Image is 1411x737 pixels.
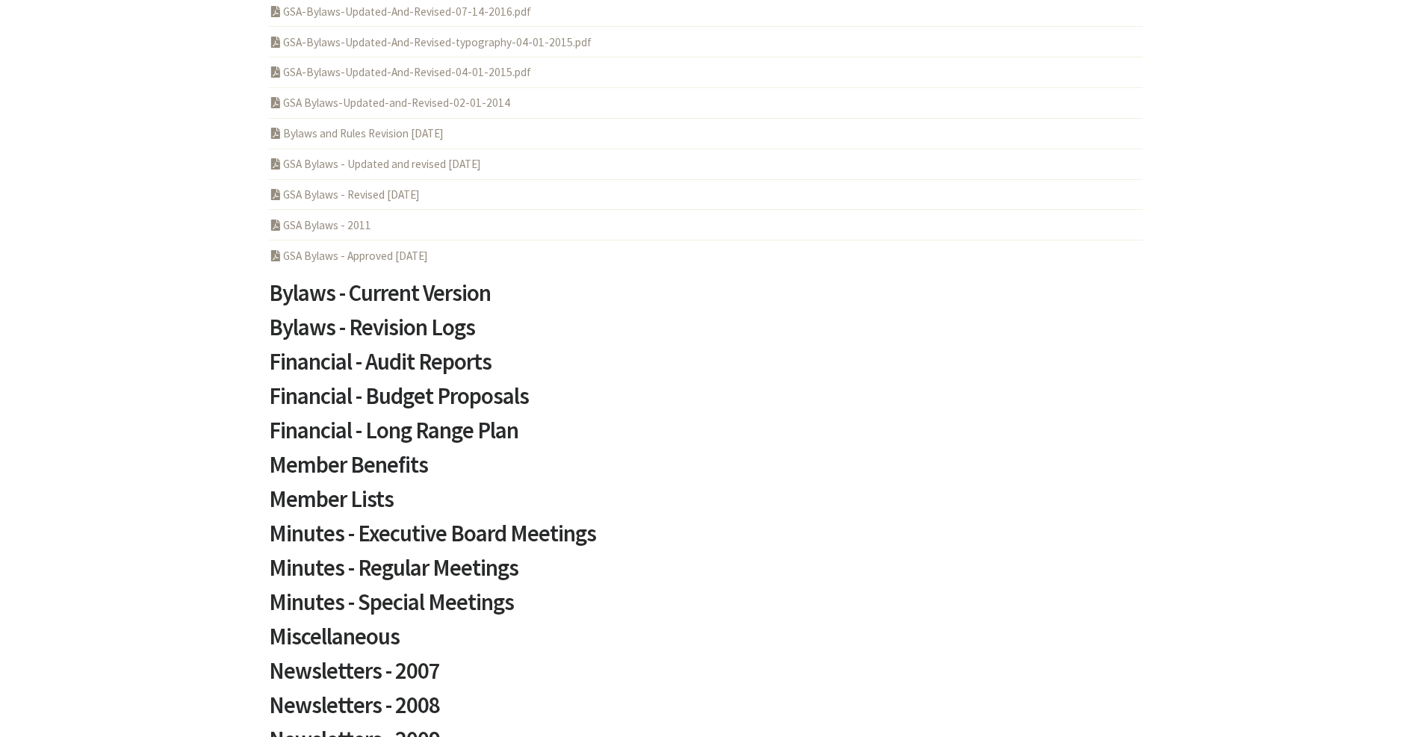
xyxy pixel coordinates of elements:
[269,218,371,232] a: GSA Bylaws - 2011
[269,187,420,202] a: GSA Bylaws - Revised [DATE]
[269,66,283,78] i: PDF Acrobat Document
[269,453,1143,488] a: Member Benefits
[269,249,428,263] a: GSA Bylaws - Approved [DATE]
[269,316,1143,350] a: Bylaws - Revision Logs
[269,158,283,170] i: PDF Acrobat Document
[269,282,1143,316] a: Bylaws - Current Version
[269,659,1143,694] a: Newsletters - 2007
[269,65,531,79] a: GSA-Bylaws-Updated-And-Revised-04-01-2015.pdf
[269,556,1143,591] a: Minutes - Regular Meetings
[269,591,1143,625] a: Minutes - Special Meetings
[269,350,1143,385] a: Financial - Audit Reports
[269,4,531,19] a: GSA-Bylaws-Updated-And-Revised-07-14-2016.pdf
[269,250,283,261] i: PDF Acrobat Document
[269,35,592,49] a: GSA-Bylaws-Updated-And-Revised-typography-04-01-2015.pdf
[269,97,283,108] i: PDF Acrobat Document
[269,522,1143,556] a: Minutes - Executive Board Meetings
[269,694,1143,728] a: Newsletters - 2008
[269,625,1143,659] a: Miscellaneous
[269,96,510,110] a: GSA Bylaws-Updated-and-Revised-02-01-2014
[269,385,1143,419] a: Financial - Budget Proposals
[269,220,283,231] i: PDF Acrobat Document
[269,157,481,171] a: GSA Bylaws - Updated and revised [DATE]
[269,126,444,140] a: Bylaws and Rules Revision [DATE]
[269,6,283,17] i: PDF Acrobat Document
[269,419,1143,453] a: Financial - Long Range Plan
[269,189,283,200] i: PDF Acrobat Document
[269,37,283,48] i: PDF Acrobat Document
[269,488,1143,522] a: Member Lists
[269,128,283,139] i: PDF Acrobat Document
